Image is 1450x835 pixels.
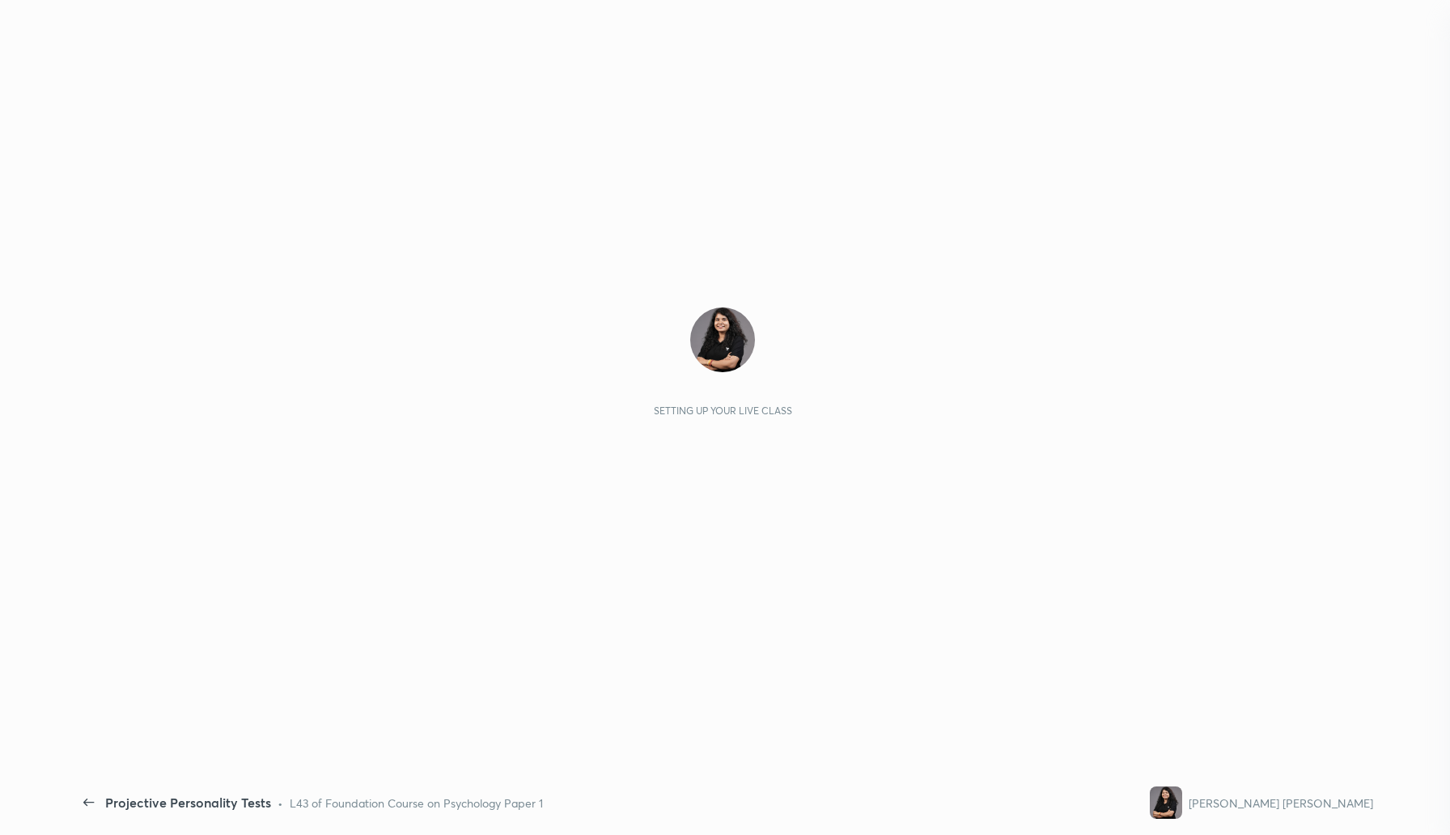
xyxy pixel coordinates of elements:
div: L43 of Foundation Course on Psychology Paper 1 [290,795,543,812]
div: • [278,795,283,812]
img: 5a77a23054704c85928447797e7c5680.jpg [690,307,755,372]
img: 5a77a23054704c85928447797e7c5680.jpg [1150,786,1182,819]
div: ⁠Projective Personality Tests [105,793,271,812]
div: Setting up your live class [654,405,792,417]
div: [PERSON_NAME] [PERSON_NAME] [1189,795,1373,812]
